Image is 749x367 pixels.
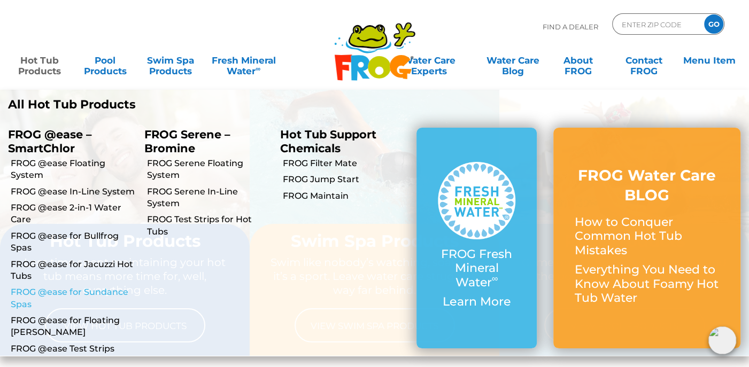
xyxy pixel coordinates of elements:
a: Water CareExperts [382,50,476,71]
a: FROG @ease for Bullfrog Spas [11,230,136,254]
p: Learn More [438,295,515,309]
a: FROG Water Care BLOG How to Conquer Common Hot Tub Mistakes Everything You Need to Know About Foa... [575,166,719,310]
a: FROG Maintain [283,190,408,202]
sup: ∞ [256,65,260,73]
a: FROG Fresh Mineral Water∞ Learn More [438,162,515,314]
p: How to Conquer Common Hot Tub Mistakes [575,215,719,257]
sup: ∞ [491,273,498,284]
a: FROG @ease 2-in-1 Water Care [11,202,136,226]
a: Menu Item [680,50,738,71]
p: FROG @ease – SmartChlor [8,128,128,154]
input: Zip Code Form [621,17,693,32]
a: FROG @ease for Jacuzzi Hot Tubs [11,259,136,283]
a: Hot TubProducts [11,50,69,71]
a: FROG @ease Test Strips [11,343,136,355]
a: Hot Tub Support Chemicals [280,128,376,154]
a: FROG Serene Floating System [147,158,273,182]
a: FROG Jump Start [283,174,408,185]
a: PoolProducts [76,50,134,71]
a: FROG @ease In-Line System [11,186,136,198]
a: Fresh MineralWater∞ [207,50,280,71]
p: FROG Fresh Mineral Water [438,247,515,290]
img: openIcon [708,326,736,354]
a: FROG Serene In-Line System [147,186,273,210]
a: AboutFROG [549,50,607,71]
a: Water CareBlog [484,50,542,71]
a: FROG @ease for Sundance Spas [11,286,136,310]
a: FROG Test Strips for Hot Tubs [147,214,273,238]
p: FROG Serene – Bromine [144,128,265,154]
a: All Hot Tub Products [8,98,366,112]
a: Swim SpaProducts [142,50,200,71]
input: GO [704,14,723,34]
a: FROG @ease Floating System [11,158,136,182]
p: Everything You Need to Know About Foamy Hot Tub Water [575,263,719,305]
p: Find A Dealer [543,13,598,40]
a: FROG @ease for Floating [PERSON_NAME] [11,315,136,339]
a: ContactFROG [615,50,673,71]
h3: FROG Water Care BLOG [575,166,719,205]
a: FROG Filter Mate [283,158,408,169]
